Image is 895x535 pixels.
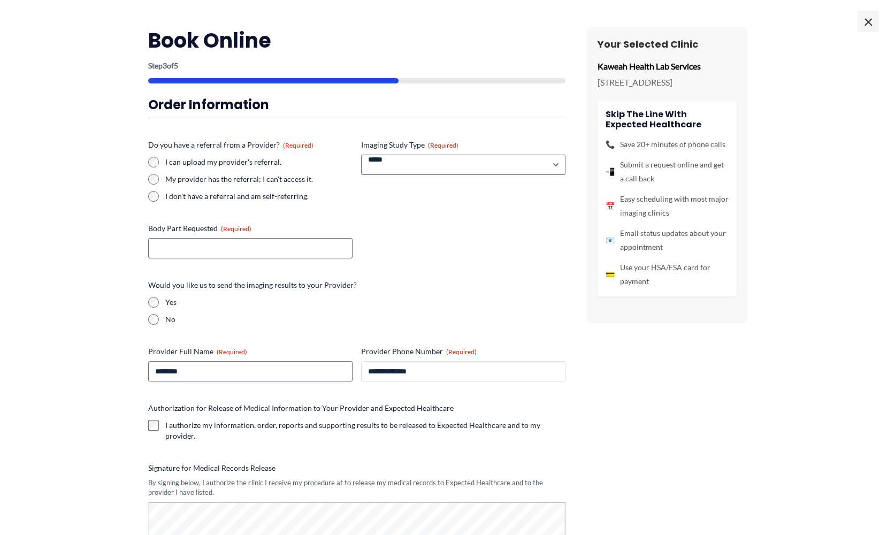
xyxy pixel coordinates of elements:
[148,478,565,498] div: By signing below, I authorize the clinic I receive my procedure at to release my medical records ...
[606,199,615,213] span: 📅
[148,62,565,70] p: Step of
[606,192,729,220] li: Easy scheduling with most major imaging clinics
[148,140,313,150] legend: Do you have a referral from a Provider?
[165,314,565,325] label: No
[606,233,615,247] span: 📧
[165,157,353,167] label: I can upload my provider's referral.
[174,61,178,70] span: 5
[606,137,615,151] span: 📞
[163,61,167,70] span: 3
[428,141,458,149] span: (Required)
[858,11,879,32] span: ×
[148,223,353,234] label: Body Part Requested
[148,346,353,357] label: Provider Full Name
[217,348,247,356] span: (Required)
[283,141,313,149] span: (Required)
[221,225,251,233] span: (Required)
[148,27,565,53] h2: Book Online
[606,267,615,281] span: 💳
[148,403,454,414] legend: Authorization for Release of Medical Information to Your Provider and Expected Healthcare
[148,463,565,473] label: Signature for Medical Records Release
[606,158,729,186] li: Submit a request online and get a call back
[598,38,737,50] h3: Your Selected Clinic
[606,165,615,179] span: 📲
[606,261,729,288] li: Use your HSA/FSA card for payment
[606,109,729,129] h4: Skip the line with Expected Healthcare
[361,346,565,357] label: Provider Phone Number
[598,74,737,90] p: [STREET_ADDRESS]
[598,58,737,74] p: Kaweah Health Lab Services
[165,297,565,308] label: Yes
[148,96,565,113] h3: Order Information
[148,280,357,291] legend: Would you like us to send the imaging results to your Provider?
[446,348,477,356] span: (Required)
[165,420,565,441] label: I authorize my information, order, reports and supporting results to be released to Expected Heal...
[165,191,353,202] label: I don't have a referral and am self-referring.
[606,137,729,151] li: Save 20+ minutes of phone calls
[165,174,353,185] label: My provider has the referral; I can't access it.
[606,226,729,254] li: Email status updates about your appointment
[361,140,565,150] label: Imaging Study Type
